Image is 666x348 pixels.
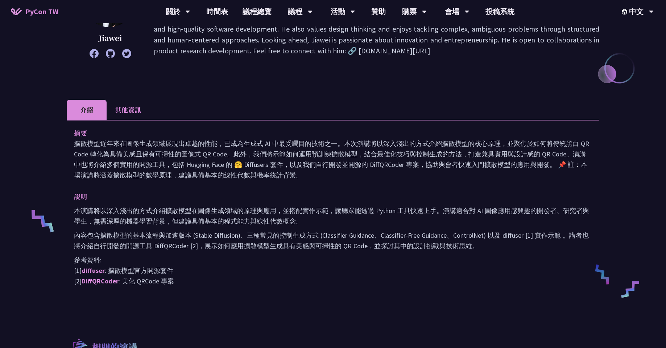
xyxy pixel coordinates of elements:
[74,230,592,251] p: 內容包含擴散模型的基本流程與加速版本 (Stable Diffusion)、三種常見的控制生成方式 (Classifier Guidance、Classifier-Free Guidance、C...
[67,100,107,120] li: 介紹
[85,33,136,44] p: Jiawei
[4,3,66,21] a: PyCon TW
[622,9,629,15] img: Locale Icon
[107,100,149,120] li: 其他資訊
[74,128,578,138] p: 摘要
[74,255,592,286] p: 參考資料: [1] : 擴散模型官方開源套件 [2] : 美化 QRCode 專案
[74,205,592,226] p: 本演講將以深入淺出的方式介紹擴散模型在圖像生成領域的原理與應用，並搭配實作示範，讓聽眾能透過 Python 工具快速上手。演講適合對 AI 圖像應用感興趣的開發者、研究者與學生，無需深厚的機器學...
[25,6,58,17] span: PyCon TW
[74,138,592,180] p: 擴散模型近年來在圖像生成領域展現出卓越的性能，已成為生成式 AI 中最受矚目的技術之一。本次演講將以深入淺出的方式介紹擴散模型的核心原理，並聚焦於如何將傳統黑白 QR Code 轉化為具備美感且...
[82,277,119,285] a: DiffQRCoder
[82,266,105,275] a: diffuser
[11,8,22,15] img: Home icon of PyCon TW 2025
[74,191,578,202] p: 說明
